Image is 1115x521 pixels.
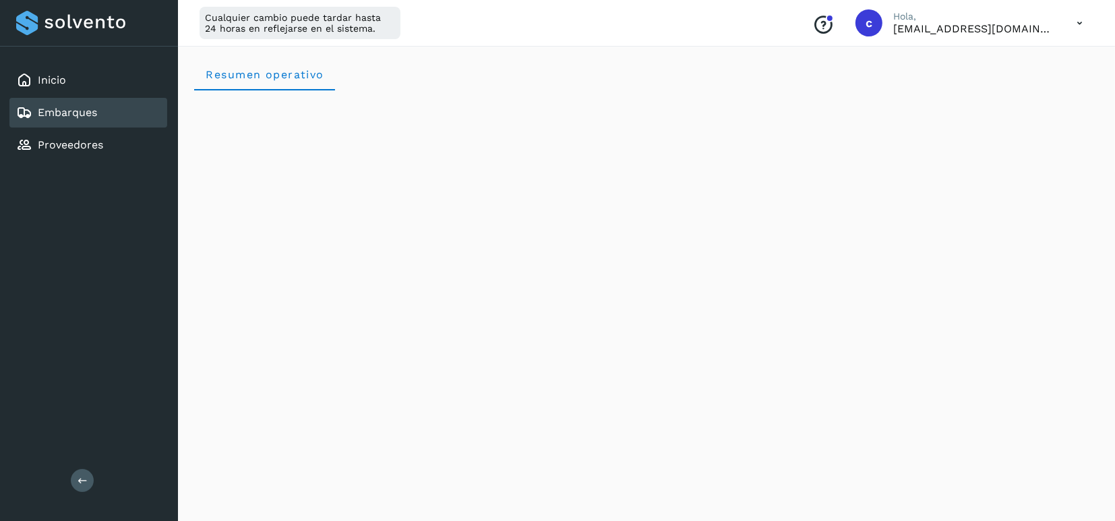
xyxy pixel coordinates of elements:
div: Proveedores [9,130,167,160]
a: Inicio [38,74,66,86]
a: Proveedores [38,138,103,151]
div: Inicio [9,65,167,95]
div: Cualquier cambio puede tardar hasta 24 horas en reflejarse en el sistema. [200,7,400,39]
div: Embarques [9,98,167,128]
a: Embarques [38,106,97,119]
span: Resumen operativo [205,68,324,81]
p: cavila@niagarawater.com [893,22,1055,35]
p: Hola, [893,11,1055,22]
